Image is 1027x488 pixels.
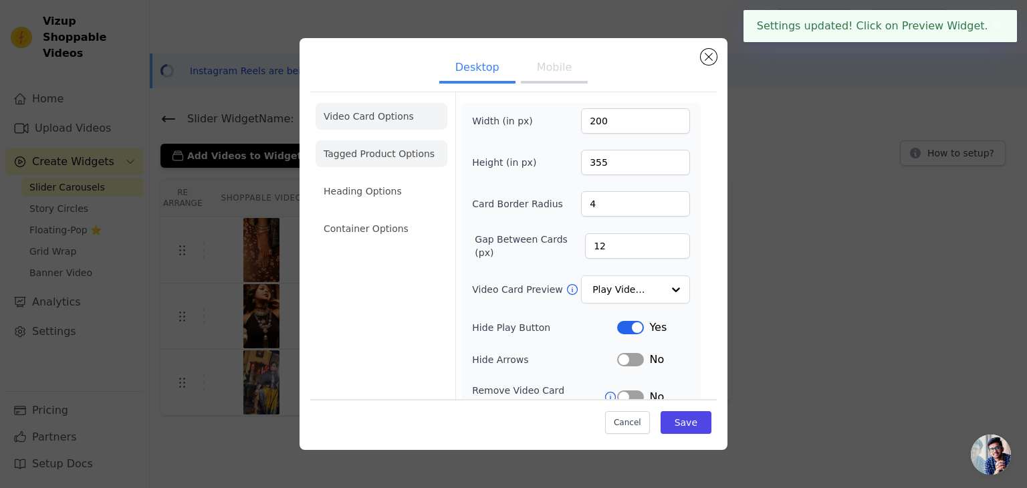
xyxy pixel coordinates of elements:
label: Card Border Radius [472,197,563,211]
label: Height (in px) [472,156,545,169]
li: Tagged Product Options [316,140,447,167]
li: Container Options [316,215,447,242]
label: Hide Play Button [472,321,617,334]
span: Yes [649,320,667,336]
span: No [649,352,664,368]
button: Close [988,18,1004,34]
label: Width (in px) [472,114,545,128]
button: Desktop [439,54,516,84]
div: Settings updated! Click on Preview Widget. [744,10,1017,42]
label: Video Card Preview [472,283,565,296]
label: Hide Arrows [472,353,617,366]
label: Remove Video Card Shadow [472,384,604,410]
a: Open chat [971,435,1011,475]
span: No [649,389,664,405]
button: Save [661,411,711,434]
label: Gap Between Cards (px) [475,233,585,259]
li: Video Card Options [316,103,447,130]
button: Close modal [701,49,717,65]
li: Heading Options [316,178,447,205]
button: Cancel [605,411,650,434]
button: Mobile [521,54,588,84]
